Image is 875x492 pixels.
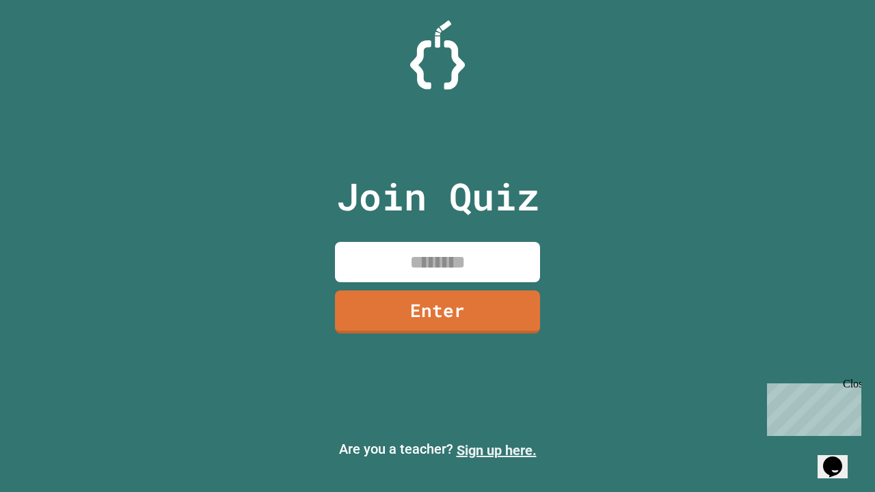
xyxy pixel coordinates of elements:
iframe: chat widget [818,437,861,478]
img: Logo.svg [410,20,465,90]
iframe: chat widget [762,378,861,436]
a: Sign up here. [457,442,537,459]
a: Enter [335,290,540,333]
p: Join Quiz [336,168,539,225]
div: Chat with us now!Close [5,5,94,87]
p: Are you a teacher? [11,439,864,461]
